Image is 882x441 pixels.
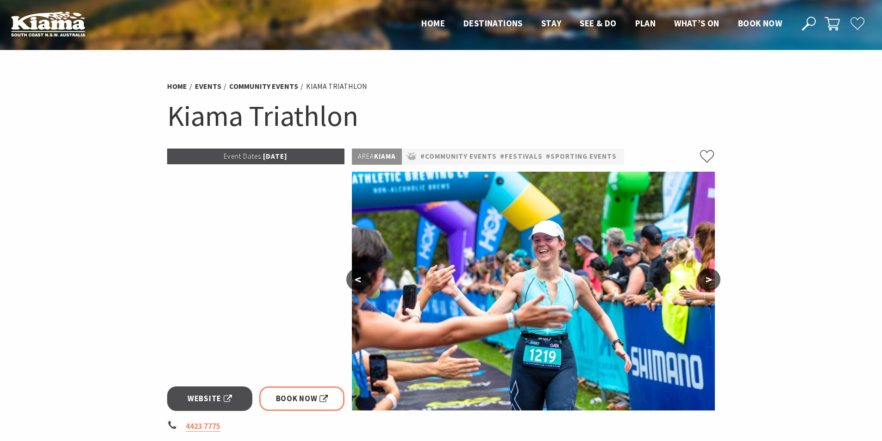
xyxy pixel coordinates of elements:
a: Website [167,386,253,411]
p: Kiama [352,149,402,165]
span: Event Dates: [224,152,263,161]
a: 4423 7775 [186,421,220,432]
span: Plan [635,18,656,29]
span: Stay [541,18,562,29]
span: Home [421,18,445,29]
button: > [697,268,720,291]
span: Destinations [463,18,523,29]
a: Book Now [259,386,345,411]
span: Area [358,152,374,161]
p: [DATE] [167,149,345,164]
button: < [346,268,369,291]
span: See & Do [580,18,616,29]
a: Home [167,81,187,91]
img: Kiama Logo [11,11,85,37]
span: What’s On [674,18,719,29]
h1: Kiama Triathlon [167,97,715,135]
a: Community Events [229,81,298,91]
img: kiamatriathlon [352,172,715,410]
a: Events [195,81,221,91]
a: #Community Events [420,151,497,162]
span: Book now [738,18,782,29]
span: Website [188,392,232,405]
a: #Sporting Events [546,151,617,162]
a: #Festivals [500,151,543,162]
span: Book Now [276,392,328,405]
nav: Main Menu [412,16,791,31]
li: Kiama Triathlon [306,81,367,93]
